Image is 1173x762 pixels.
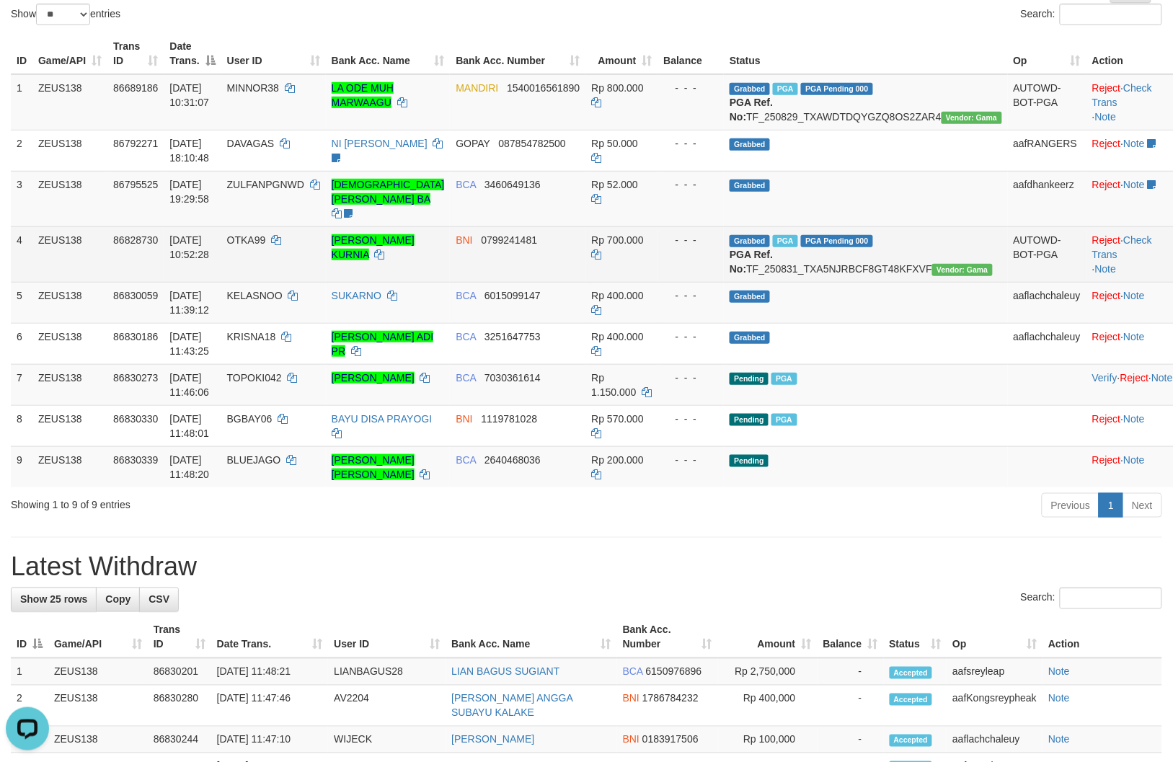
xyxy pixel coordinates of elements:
span: Copy 0799241481 to clipboard [481,234,537,246]
td: aaflachchaleuy [1008,323,1086,364]
td: aafdhankeerz [1008,171,1086,226]
td: 4 [11,226,32,282]
div: - - - [664,412,719,426]
th: Bank Acc. Name: activate to sort column ascending [446,617,616,658]
a: Copy [96,588,140,612]
div: - - - [664,177,719,192]
span: Grabbed [730,180,770,192]
label: Search: [1021,588,1162,609]
span: Marked by aafkaynarin [773,83,798,95]
a: Note [1124,179,1146,190]
td: ZEUS138 [32,405,107,446]
div: - - - [664,329,719,344]
td: 1 [11,658,48,686]
span: 86792271 [113,138,158,149]
span: BCA [456,179,476,190]
span: BLUEJAGO [227,454,281,466]
b: PGA Ref. No: [730,97,773,123]
span: Copy [105,594,130,606]
span: BCA [456,331,476,342]
span: Grabbed [730,291,770,303]
td: - [818,658,884,686]
a: Reject [1092,82,1121,94]
th: Game/API: activate to sort column ascending [48,617,148,658]
span: BCA [456,454,476,466]
span: [DATE] 18:10:48 [169,138,209,164]
a: Note [1095,263,1117,275]
div: - - - [664,371,719,385]
a: Next [1123,493,1162,518]
td: - [818,727,884,753]
a: SUKARNO [332,290,381,301]
td: 5 [11,282,32,323]
a: Check Trans [1092,82,1152,108]
span: Copy 087854782500 to clipboard [499,138,566,149]
span: Pending [730,455,769,467]
td: Rp 2,750,000 [718,658,818,686]
td: AUTOWD-BOT-PGA [1008,74,1086,130]
span: 86830059 [113,290,158,301]
div: - - - [664,453,719,467]
th: ID: activate to sort column descending [11,617,48,658]
td: 1 [11,74,32,130]
th: ID [11,33,32,74]
a: Reject [1092,179,1121,190]
span: 86795525 [113,179,158,190]
span: Copy 1786784232 to clipboard [642,693,699,704]
a: [PERSON_NAME] [451,734,534,745]
span: CSV [149,594,169,606]
td: aaflachchaleuy [947,727,1043,753]
td: ZEUS138 [32,171,107,226]
td: AUTOWD-BOT-PGA [1008,226,1086,282]
td: AV2204 [328,686,446,727]
span: DAVAGAS [227,138,275,149]
span: Rp 52.000 [591,179,638,190]
th: Amount: activate to sort column ascending [585,33,658,74]
a: BAYU DISA PRAYOGI [332,413,433,425]
a: Reject [1092,290,1121,301]
span: BNI [623,734,639,745]
span: 86828730 [113,234,158,246]
span: BCA [623,666,643,678]
td: ZEUS138 [32,364,107,405]
td: 2 [11,130,32,171]
a: Previous [1042,493,1099,518]
span: GOPAY [456,138,490,149]
a: Note [1124,290,1146,301]
td: ZEUS138 [32,282,107,323]
th: User ID: activate to sort column ascending [328,617,446,658]
td: ZEUS138 [32,446,107,487]
span: BNI [623,693,639,704]
td: 86830280 [148,686,211,727]
a: Note [1048,734,1070,745]
span: Marked by aafsreyleap [771,373,797,385]
a: Note [1151,372,1173,384]
label: Search: [1021,4,1162,25]
input: Search: [1060,4,1162,25]
span: [DATE] 11:43:25 [169,331,209,357]
a: Reject [1120,372,1149,384]
a: CSV [139,588,179,612]
td: TF_250829_TXAWDTDQYGZQ8OS2ZAR4 [724,74,1007,130]
td: ZEUS138 [32,74,107,130]
span: Grabbed [730,235,770,247]
span: [DATE] 11:48:01 [169,413,209,439]
div: - - - [664,288,719,303]
a: [PERSON_NAME] [332,372,415,384]
td: ZEUS138 [48,727,148,753]
td: 3 [11,171,32,226]
span: Grabbed [730,138,770,151]
td: ZEUS138 [48,686,148,727]
td: ZEUS138 [32,323,107,364]
td: TF_250831_TXA5NJRBCF8GT48KFXVF [724,226,1007,282]
span: Marked by aafsreyleap [771,414,797,426]
th: Op: activate to sort column ascending [947,617,1043,658]
a: Check Trans [1092,234,1152,260]
span: [DATE] 11:46:06 [169,372,209,398]
span: MANDIRI [456,82,498,94]
span: Show 25 rows [20,594,87,606]
td: ZEUS138 [32,226,107,282]
td: - [818,686,884,727]
td: 7 [11,364,32,405]
th: Action [1043,617,1162,658]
